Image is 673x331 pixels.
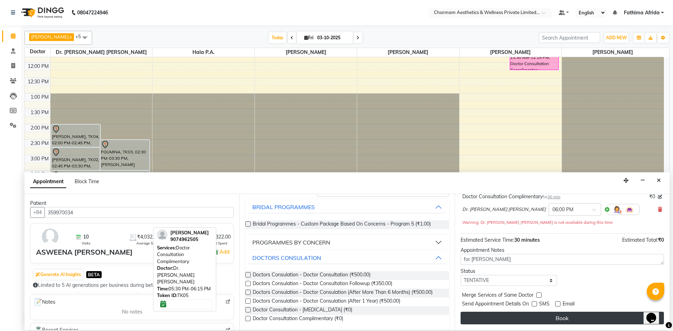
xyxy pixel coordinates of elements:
span: ₹0 [658,237,664,243]
span: ₹0 [649,193,655,200]
button: DOCTORS CONSULATION [248,251,446,264]
div: Limited to 5 AI generations per business during beta. [33,282,231,289]
button: Book [461,312,664,324]
div: DOCTORS CONSULATION [252,254,321,262]
span: Doctors Consulation - Doctor Consultation Followup (₹350.00) [253,280,392,289]
span: Appointment [30,175,66,188]
div: ASWEENA [PERSON_NAME] [36,247,132,257]
span: Fathima Afrida [624,9,660,16]
span: ADD NEW [606,35,627,40]
img: profile [157,229,168,240]
div: 2:30 PM [29,140,50,147]
button: BRIDAL PROGRAMMES [248,201,446,213]
span: Dr. [PERSON_NAME] [PERSON_NAME] [50,48,152,57]
div: 9074962505 [170,236,209,243]
b: 08047224946 [77,3,108,22]
div: TK05 [157,292,212,299]
iframe: chat widget [644,303,666,324]
input: 2025-10-03 [315,33,350,43]
span: [PERSON_NAME] [31,34,69,40]
span: Doctors Consulation - Doctor Consulation (After More Than 6 Months) (₹500.00) [253,289,433,297]
div: [PERSON_NAME], TK04, 02:00 PM-02:45 PM, Doctor Consultation Complimentary [52,125,100,147]
button: Close [654,175,664,186]
div: Appointment Notes [461,247,664,254]
span: Send Appointment Details On [462,300,529,309]
span: Services: [157,245,176,250]
span: [PERSON_NAME] [562,48,664,57]
span: [PERSON_NAME] [255,48,357,57]
span: Today [269,32,286,43]
div: [PERSON_NAME], TK07, 11:30 AM-12:15 PM, Doctor Consultation Complimentary [510,48,559,70]
small: Warning: Dr. [PERSON_NAME] [PERSON_NAME] is not available during this time [462,220,613,225]
span: Notes [33,298,55,307]
img: Interior.png [625,205,634,214]
i: Edit price [658,195,662,199]
div: FOUMY ., TK06, 03:30 PM-04:15 PM, Doctor Consultation Complimentary [52,171,150,193]
span: ₹40,322.00 [206,233,231,241]
div: FOUMINA, TK03, 02:30 PM-03:30 PM, [PERSON_NAME] [101,140,149,170]
span: 30 minutes [514,237,540,243]
span: Token ID: [157,292,177,298]
span: [PERSON_NAME] [357,48,459,57]
input: Search Appointment [539,32,600,43]
span: 30 min [548,194,560,199]
div: BRIDAL PROGRAMMES [252,203,315,211]
span: Average Spent [136,241,160,246]
div: Dr. [PERSON_NAME] [PERSON_NAME] [157,265,212,285]
span: Time: [157,286,169,291]
small: for [543,194,560,199]
div: Status [461,268,557,275]
div: 12:30 PM [26,78,50,85]
button: ADD NEW [604,33,628,43]
span: 10 [83,233,89,241]
span: +5 [75,34,86,39]
img: Hairdresser.png [613,205,621,214]
a: Add [218,248,231,256]
span: Total Spent [209,241,227,246]
span: [PERSON_NAME] [460,48,562,57]
span: Doctor Consultation Complimentary [157,245,190,264]
img: avatar [40,227,60,247]
span: [PERSON_NAME] [170,230,209,235]
span: No notes [122,308,142,316]
span: Visits [82,241,90,246]
div: Patient [30,200,234,207]
a: x [69,34,72,40]
span: Estimated Service Time: [461,237,514,243]
div: 1:00 PM [29,94,50,101]
button: PROGRAMMES BY CONCERN [248,236,446,249]
div: 3:00 PM [29,155,50,163]
span: Merge Services of Same Doctor [462,291,533,300]
div: 12:00 PM [26,63,50,70]
span: Doctor Consultation Complimentary (₹0) [253,315,343,324]
span: Hala P.A. [152,48,254,57]
span: Fri [302,35,315,40]
span: Dr. [PERSON_NAME] [PERSON_NAME] [462,206,546,213]
div: PROGRAMMES BY CONCERN [252,238,330,247]
div: Doctor [25,48,50,55]
span: Estimated Total: [622,237,658,243]
span: ₹4,032.20 [137,233,159,241]
button: +84 [30,207,45,218]
div: [PERSON_NAME], TK02, 02:45 PM-03:30 PM, Doctor Consultation Complimentary [52,148,100,170]
span: Doctors Consulation - Doctor Consultation (₹500.00) [253,271,371,280]
div: 3:30 PM [29,171,50,178]
div: Doctor Consultation Complimentary [462,193,560,200]
span: Bridal Programmes - Custom Package Based On Concerns - Program 5 (₹1.00) [253,220,431,229]
img: logo [18,3,66,22]
span: SMS [539,300,550,309]
span: Doctor: [157,265,173,271]
input: Search by Name/Mobile/Email/Code [45,207,234,218]
span: | [217,248,231,256]
div: 1:30 PM [29,109,50,116]
span: Block Time [75,178,99,185]
div: 2:00 PM [29,124,50,132]
button: Generate AI Insights [34,270,83,280]
span: Doctors Consulation - Doctor Consulation (After 1 Year) (₹500.00) [253,297,400,306]
span: BETA [86,271,102,278]
span: Doctor Consultation - [MEDICAL_DATA] (₹0) [253,306,352,315]
div: 05:30 PM-06:15 PM [157,285,212,292]
span: Email [563,300,575,309]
